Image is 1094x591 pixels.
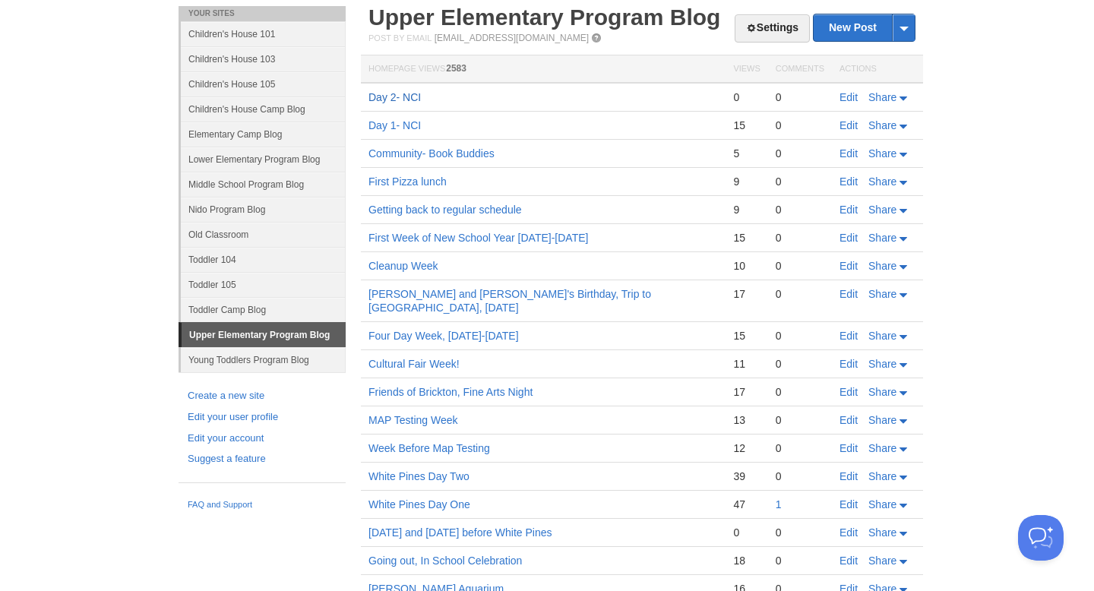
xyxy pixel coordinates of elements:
[181,272,346,297] a: Toddler 105
[733,287,760,301] div: 17
[733,413,760,427] div: 13
[839,442,858,454] a: Edit
[868,526,896,539] span: Share
[776,441,824,455] div: 0
[188,431,337,447] a: Edit your account
[839,147,858,160] a: Edit
[368,288,651,314] a: [PERSON_NAME] and [PERSON_NAME]'s Birthday, Trip to [GEOGRAPHIC_DATA], [DATE]
[776,554,824,567] div: 0
[368,330,519,342] a: Four Day Week, [DATE]-[DATE]
[368,147,495,160] a: Community- Book Buddies
[733,526,760,539] div: 0
[181,147,346,172] a: Lower Elementary Program Blog
[868,330,896,342] span: Share
[776,259,824,273] div: 0
[368,175,447,188] a: First Pizza lunch
[868,386,896,398] span: Share
[868,91,896,103] span: Share
[839,330,858,342] a: Edit
[368,33,432,43] span: Post by Email
[776,287,824,301] div: 0
[868,260,896,272] span: Share
[188,409,337,425] a: Edit your user profile
[868,555,896,567] span: Share
[839,260,858,272] a: Edit
[868,442,896,454] span: Share
[776,498,782,510] a: 1
[368,555,522,567] a: Going out, In School Celebration
[361,55,726,84] th: Homepage Views
[776,329,824,343] div: 0
[839,288,858,300] a: Edit
[776,203,824,216] div: 0
[368,526,552,539] a: [DATE] and [DATE] before White Pines
[733,147,760,160] div: 5
[188,451,337,467] a: Suggest a feature
[1018,515,1064,561] iframe: Help Scout Beacon - Open
[839,498,858,510] a: Edit
[435,33,589,43] a: [EMAIL_ADDRESS][DOMAIN_NAME]
[368,260,438,272] a: Cleanup Week
[839,91,858,103] a: Edit
[735,14,810,43] a: Settings
[181,297,346,322] a: Toddler Camp Blog
[776,357,824,371] div: 0
[733,498,760,511] div: 47
[181,347,346,372] a: Young Toddlers Program Blog
[868,232,896,244] span: Share
[368,358,460,370] a: Cultural Fair Week!
[733,231,760,245] div: 15
[368,386,533,398] a: Friends of Brickton, Fine Arts Night
[181,71,346,96] a: Children's House 105
[776,231,824,245] div: 0
[776,413,824,427] div: 0
[832,55,923,84] th: Actions
[181,197,346,222] a: Nido Program Blog
[839,555,858,567] a: Edit
[368,442,490,454] a: Week Before Map Testing
[733,90,760,104] div: 0
[181,222,346,247] a: Old Classroom
[733,554,760,567] div: 18
[181,21,346,46] a: Children's House 101
[188,388,337,404] a: Create a new site
[181,122,346,147] a: Elementary Camp Blog
[868,147,896,160] span: Share
[181,172,346,197] a: Middle School Program Blog
[733,385,760,399] div: 17
[368,204,522,216] a: Getting back to regular schedule
[181,96,346,122] a: Children's House Camp Blog
[179,6,346,21] li: Your Sites
[839,232,858,244] a: Edit
[188,498,337,512] a: FAQ and Support
[446,63,466,74] span: 2583
[181,247,346,272] a: Toddler 104
[733,469,760,483] div: 39
[776,175,824,188] div: 0
[368,498,470,510] a: White Pines Day One
[733,357,760,371] div: 11
[839,204,858,216] a: Edit
[868,470,896,482] span: Share
[733,119,760,132] div: 15
[776,147,824,160] div: 0
[868,358,896,370] span: Share
[368,119,421,131] a: Day 1- NCI
[182,323,346,347] a: Upper Elementary Program Blog
[181,46,346,71] a: Children's House 103
[868,204,896,216] span: Share
[839,358,858,370] a: Edit
[733,441,760,455] div: 12
[839,414,858,426] a: Edit
[733,329,760,343] div: 15
[368,414,458,426] a: MAP Testing Week
[839,175,858,188] a: Edit
[776,385,824,399] div: 0
[868,119,896,131] span: Share
[768,55,832,84] th: Comments
[368,232,588,244] a: First Week of New School Year [DATE]-[DATE]
[776,469,824,483] div: 0
[839,119,858,131] a: Edit
[733,175,760,188] div: 9
[776,119,824,132] div: 0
